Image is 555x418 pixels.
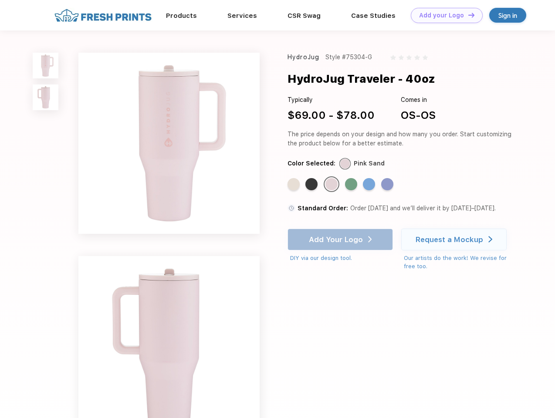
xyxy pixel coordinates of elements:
[290,254,393,263] div: DIY via our design tool.
[414,55,420,60] img: gray_star.svg
[401,108,436,123] div: OS-OS
[288,71,435,87] div: HydroJug Traveler - 40oz
[468,13,474,17] img: DT
[363,178,375,190] div: Riptide
[305,178,318,190] div: Black
[166,12,197,20] a: Products
[390,55,396,60] img: gray_star.svg
[288,178,300,190] div: Cream
[423,55,428,60] img: gray_star.svg
[404,254,515,271] div: Our artists do the work! We revise for free too.
[416,235,483,244] div: Request a Mockup
[345,178,357,190] div: Sage
[288,159,335,168] div: Color Selected:
[498,10,517,20] div: Sign in
[399,55,404,60] img: gray_star.svg
[325,178,338,190] div: Pink Sand
[298,205,348,212] span: Standard Order:
[288,130,515,148] div: The price depends on your design and how many you order. Start customizing the product below for ...
[406,55,412,60] img: gray_star.svg
[288,53,319,62] div: HydroJug
[288,204,295,212] img: standard order
[381,178,393,190] div: Peri
[33,84,58,110] img: func=resize&h=100
[489,8,526,23] a: Sign in
[288,108,375,123] div: $69.00 - $78.00
[78,53,260,234] img: func=resize&h=640
[52,8,154,23] img: fo%20logo%202.webp
[354,159,385,168] div: Pink Sand
[288,95,375,104] div: Typically
[325,53,372,62] div: Style #75304-G
[401,95,436,104] div: Comes in
[419,12,464,19] div: Add your Logo
[488,236,492,243] img: white arrow
[350,205,496,212] span: Order [DATE] and we’ll deliver it by [DATE]–[DATE].
[33,53,58,78] img: func=resize&h=100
